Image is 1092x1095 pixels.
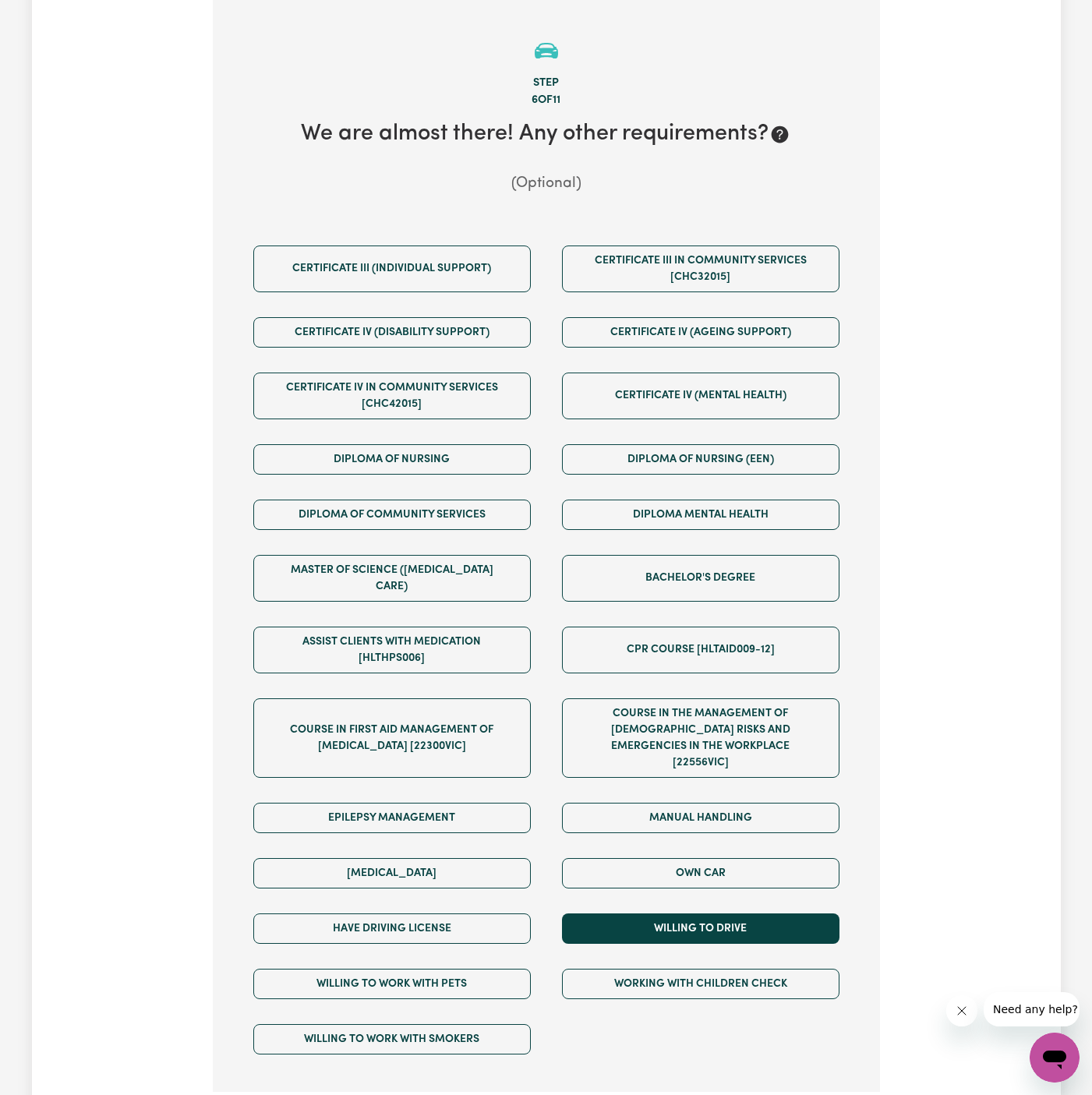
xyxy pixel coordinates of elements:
button: Course in the Management of [DEMOGRAPHIC_DATA] Risks and Emergencies in the Workplace [22556VIC] [562,698,839,778]
h2: We are almost there! Any other requirements? [238,121,855,148]
button: Assist clients with medication [HLTHPS006] [253,627,531,673]
div: 6 of 11 [238,92,855,109]
button: Master of Science ([MEDICAL_DATA] Care) [253,555,531,602]
button: Diploma Mental Health [562,500,839,530]
button: Working with Children Check [562,969,839,999]
button: Certificate III (Individual Support) [253,245,531,292]
button: Certificate IV (Mental Health) [562,373,839,419]
button: Willing to drive [562,913,839,944]
button: Diploma of Nursing (EEN) [562,444,839,475]
button: Willing to work with pets [253,969,531,999]
button: Course in First Aid Management of [MEDICAL_DATA] [22300VIC] [253,698,531,778]
button: Bachelor's Degree [562,555,839,602]
button: [MEDICAL_DATA] [253,858,531,888]
button: Epilepsy Management [253,803,531,833]
iframe: Button to launch messaging window [1030,1033,1080,1083]
button: CPR Course [HLTAID009-12] [562,627,839,673]
button: Certificate IV in Community Services [CHC42015] [253,373,531,419]
div: Step [238,75,855,92]
iframe: Message from company [984,992,1080,1026]
button: Diploma of Nursing [253,444,531,475]
button: Certificate IV (Disability Support) [253,317,531,348]
button: Certificate IV (Ageing Support) [562,317,839,348]
button: Willing to work with smokers [253,1024,531,1054]
button: Own Car [562,858,839,888]
p: (Optional) [238,173,855,196]
iframe: Close message [946,995,977,1026]
button: Manual Handling [562,803,839,833]
button: Certificate III in Community Services [CHC32015] [562,245,839,292]
button: Diploma of Community Services [253,500,531,530]
button: Have driving license [253,913,531,944]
